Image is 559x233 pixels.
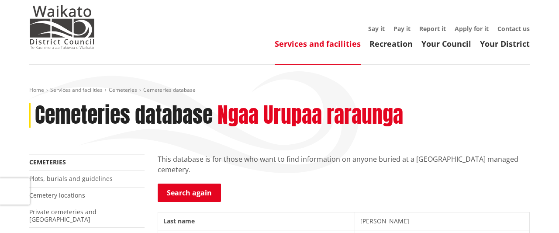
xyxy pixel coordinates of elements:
[217,103,403,128] h2: Ngaa Urupaa raraunga
[158,184,221,202] a: Search again
[29,191,85,199] a: Cemetery locations
[158,212,355,230] th: Last name
[455,24,489,33] a: Apply for it
[29,87,530,94] nav: breadcrumb
[29,174,113,183] a: Plots, burials and guidelines
[368,24,385,33] a: Say it
[50,86,103,94] a: Services and facilities
[497,24,530,33] a: Contact us
[519,196,550,228] iframe: Messenger Launcher
[29,158,66,166] a: Cemeteries
[158,154,530,175] p: This database is for those who want to find information on anyone buried at a [GEOGRAPHIC_DATA] m...
[109,86,137,94] a: Cemeteries
[275,38,361,49] a: Services and facilities
[369,38,413,49] a: Recreation
[29,86,44,94] a: Home
[355,212,529,230] td: [PERSON_NAME]
[393,24,411,33] a: Pay it
[419,24,446,33] a: Report it
[29,208,97,223] a: Private cemeteries and [GEOGRAPHIC_DATA]
[480,38,530,49] a: Your District
[143,86,196,94] span: Cemeteries database
[29,5,95,49] img: Waikato District Council - Te Kaunihera aa Takiwaa o Waikato
[35,103,213,128] h1: Cemeteries database
[421,38,471,49] a: Your Council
